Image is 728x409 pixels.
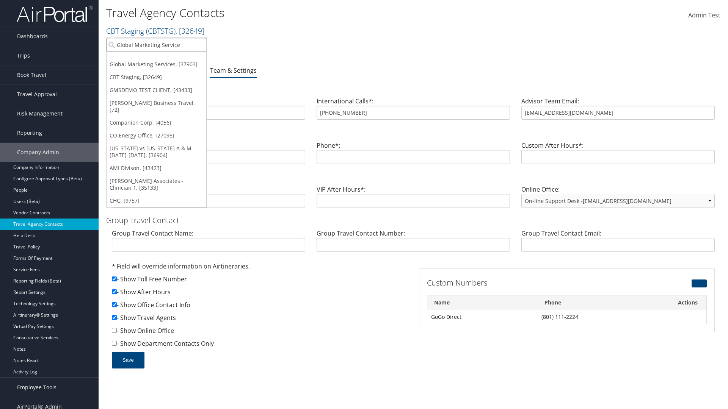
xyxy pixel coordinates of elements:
a: AMI Divison, [43423] [107,162,206,175]
a: Global Marketing Services, [37903] [107,58,206,71]
button: Save [112,352,144,368]
a: Admin Test [688,4,720,27]
h3: VIP [106,171,720,182]
a: [US_STATE] vs [US_STATE] A & M [DATE]-[DATE], [36904] [107,142,206,162]
div: Advisor Team Name: [106,97,311,126]
span: Travel Approval [17,85,57,104]
span: ( CBTSTG ) [146,26,176,36]
a: CBT Staging, [32649] [107,71,206,84]
div: * Field will override information on Airtineraries. [112,262,408,275]
div: Advisor Team Email: [516,97,720,126]
div: Group Travel Contact Number: [311,229,516,258]
div: Group Travel Contact Name: [106,229,311,258]
a: Companion Corp, [4056] [107,116,206,129]
h3: Custom Numbers [427,278,612,288]
h3: Group Travel Contact [106,215,720,226]
a: [PERSON_NAME] Business Travel, [72] [107,97,206,116]
h3: Custom Contact [106,127,720,138]
td: GoGo Direct [427,310,538,324]
h3: Advisor Team [106,83,720,94]
div: Online Office: [516,185,720,214]
a: CO Energy Office, [27095] [107,129,206,142]
a: [PERSON_NAME] Associates - Clinician 1, [35133] [107,175,206,194]
a: CHG, [9757] [107,194,206,207]
span: Book Travel [17,66,46,84]
th: Actions: activate to sort column ascending [670,295,706,310]
img: airportal-logo.png [17,5,93,23]
span: Admin Test [688,11,720,19]
div: - Show Office Contact Info [112,300,408,313]
th: Phone: activate to sort column ascending [538,295,670,310]
span: Trips [17,46,30,65]
span: Employee Tools [17,378,56,397]
div: - Show Toll Free Number [112,275,408,287]
a: CBT Staging [106,26,204,36]
div: Custom After Hours*: [516,141,720,170]
div: Custom Contact Label: [106,141,311,170]
div: - Show After Hours [112,287,408,300]
span: , [ 32649 ] [176,26,204,36]
td: (801) 111-2224 [538,310,670,324]
a: GMSDEMO TEST CLIENT, [43433] [107,84,206,97]
span: Company Admin [17,143,59,162]
div: - Show Department Contacts Only [112,339,408,352]
div: International Calls*: [311,97,516,126]
th: Name: activate to sort column descending [427,295,538,310]
span: Risk Management [17,104,63,123]
div: - Show Travel Agents [112,313,408,326]
a: Team & Settings [210,66,257,75]
h1: Travel Agency Contacts [106,5,516,21]
div: Phone*: [311,141,516,170]
span: Dashboards [17,27,48,46]
input: Search Accounts [107,38,206,52]
span: Reporting [17,123,42,142]
div: Group Travel Contact Email: [516,229,720,258]
div: VIP After Hours*: [311,185,516,214]
div: VIP Toll Free*: [106,185,311,214]
div: - Show Online Office [112,326,408,339]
